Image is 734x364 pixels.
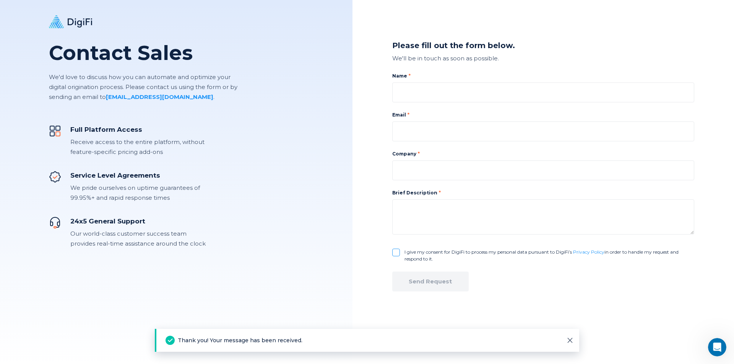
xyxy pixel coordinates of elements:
div: Our world-class customer success team provides real-time assistance around the clock [70,229,206,249]
label: Brief Description [392,190,441,196]
p: We'd love to discuss how you can automate and optimize your digital origination process. Please c... [49,72,238,102]
button: Send Request [392,272,469,291]
div: Please fill out the form below. [392,40,694,51]
label: I give my consent for DigiFi to process my personal data pursuant to DigiFi’s in order to handle ... [404,249,694,262]
div: Service Level Agreements [70,171,206,180]
a: [EMAIL_ADDRESS][DOMAIN_NAME] [106,93,213,100]
div: We'll be in touch as soon as possible. [392,53,694,63]
label: Name [392,73,694,79]
a: Privacy Policy [573,249,604,255]
label: Email [392,112,694,118]
div: 24x5 General Support [70,217,206,226]
div: Receive access to the entire platform, without feature-specific pricing add-ons [70,137,206,157]
div: We pride ourselves on uptime guarantees of 99.95%+ and rapid response times [70,183,206,203]
iframe: Intercom live chat [708,338,726,356]
label: Company [392,150,694,157]
div: Thank you! Your message has been received. [178,336,302,344]
div: Send Request [409,278,452,285]
div: Full Platform Access [70,125,206,134]
h1: Contact Sales [49,42,238,65]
